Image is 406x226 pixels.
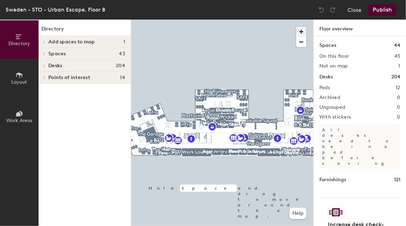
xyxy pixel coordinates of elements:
[12,79,27,85] span: Layout
[123,39,125,45] span: 1
[318,6,325,13] img: Undo
[319,176,346,184] h1: Furnishings
[394,54,400,59] h2: 43
[119,51,125,57] span: 43
[399,63,400,69] h2: 1
[8,41,30,47] span: Directory
[319,54,349,59] h2: On this floor
[48,39,95,45] span: Add spaces to map
[329,6,336,13] img: Redo
[397,114,400,120] h2: 0
[319,63,348,69] h2: Not on map
[48,63,62,69] span: Desks
[319,85,330,91] h2: Pods
[394,42,400,49] h1: 44
[319,105,345,110] h2: Ungrouped
[319,124,400,169] p: All desks need to be in a pod before saving
[39,25,131,36] h1: Directory
[48,51,66,57] span: Spaces
[397,95,400,100] h2: 0
[6,5,105,14] div: Sweden - STO - Urban Escape, Floor 8
[116,63,125,69] span: 204
[395,85,400,91] h2: 12
[347,4,361,15] button: Close
[319,95,340,100] h2: Archived
[48,75,90,80] span: Points of interest
[120,75,125,80] span: 14
[314,20,406,36] h1: Floor overview
[328,206,344,218] img: Sticker logo
[394,176,400,184] h1: 121
[6,118,32,123] span: Work Areas
[290,208,306,219] button: Help
[397,105,400,110] h2: 0
[391,73,400,81] h1: 204
[319,73,333,81] h1: Desks
[368,4,396,15] button: Publish
[319,42,336,49] h1: Spaces
[319,114,351,120] h2: With stickers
